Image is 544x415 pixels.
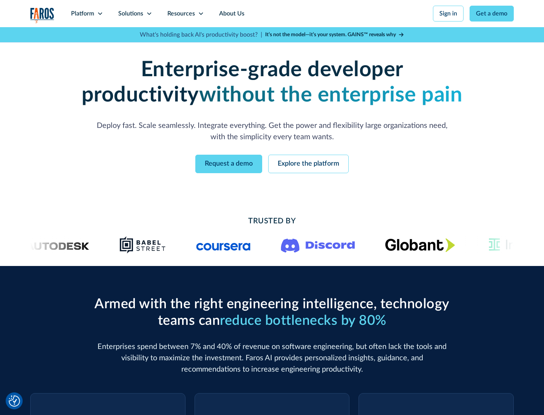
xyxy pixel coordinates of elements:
h2: Armed with the right engineering intelligence, technology teams can [91,296,453,329]
img: Revisit consent button [9,395,20,407]
a: It’s not the model—it’s your system. GAINS™ reveals why [265,31,404,39]
img: Logo of the online learning platform Coursera. [196,239,251,251]
h2: Trusted By [91,215,453,227]
p: Enterprises spend between 7% and 40% of revenue on software engineering, but often lack the tools... [91,341,453,375]
div: Resources [167,9,195,18]
a: Get a demo [470,6,514,22]
img: Logo of the communication platform Discord. [281,237,355,253]
a: Sign in [433,6,464,22]
span: reduce bottlenecks by 80% [220,314,386,327]
img: Logo of the analytics and reporting company Faros. [30,8,54,23]
img: Globant's logo [385,238,455,252]
a: Explore the platform [268,155,349,173]
strong: It’s not the model—it’s your system. GAINS™ reveals why [265,32,396,37]
p: Deploy fast. Scale seamlessly. Integrate everything. Get the power and flexibility large organiza... [91,120,453,143]
img: Babel Street logo png [120,236,166,254]
button: Cookie Settings [9,395,20,407]
p: What's holding back AI's productivity boost? | [140,30,262,39]
strong: without the enterprise pain [199,85,463,106]
div: Platform [71,9,94,18]
a: Request a demo [195,155,262,173]
strong: Enterprise-grade developer productivity [82,59,403,106]
div: Solutions [118,9,143,18]
a: home [30,8,54,23]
